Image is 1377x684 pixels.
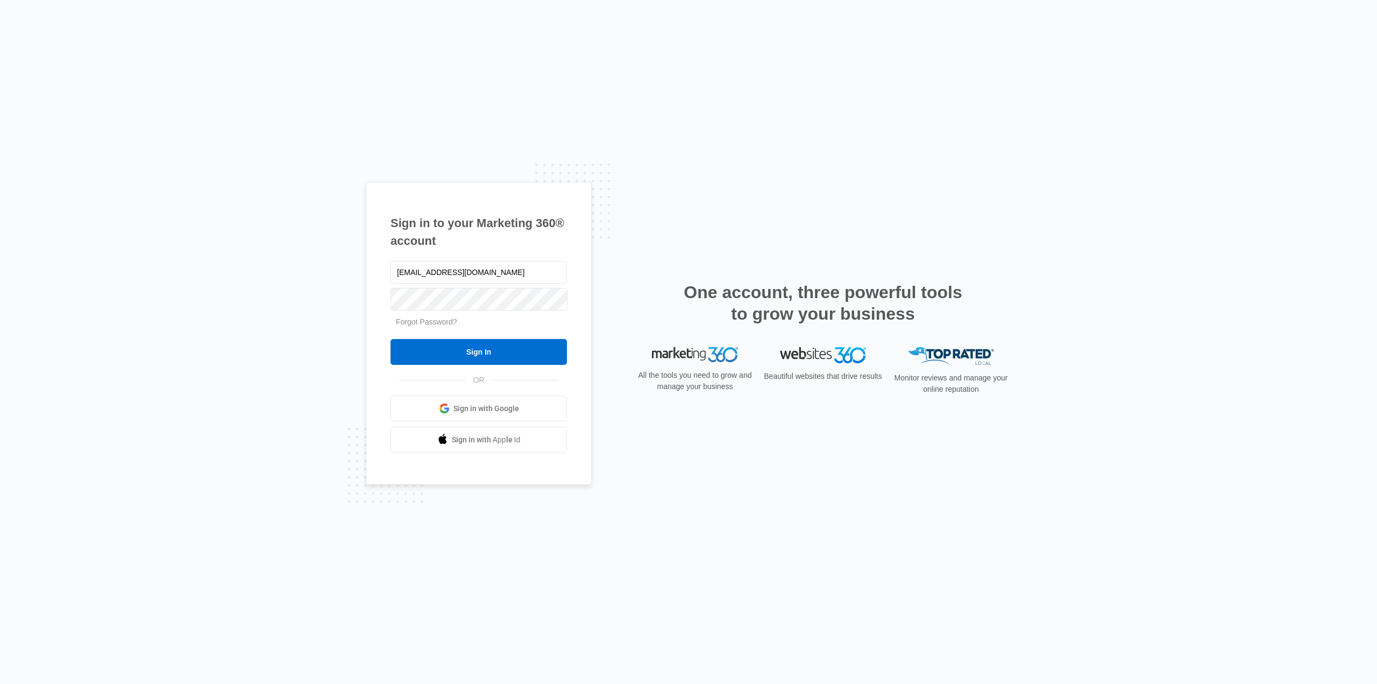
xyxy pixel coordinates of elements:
input: Email [391,261,567,284]
span: Sign in with Apple Id [452,434,521,446]
span: OR [466,375,492,386]
img: Marketing 360 [652,347,738,362]
input: Sign In [391,339,567,365]
span: Sign in with Google [453,403,519,414]
p: Beautiful websites that drive results [763,371,883,382]
p: Monitor reviews and manage your online reputation [891,372,1011,395]
h1: Sign in to your Marketing 360® account [391,214,567,250]
p: All the tools you need to grow and manage your business [635,370,755,392]
img: Websites 360 [780,347,866,363]
a: Forgot Password? [396,318,457,326]
a: Sign in with Google [391,396,567,421]
h2: One account, three powerful tools to grow your business [680,281,966,325]
img: Top Rated Local [908,347,994,365]
a: Sign in with Apple Id [391,427,567,453]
